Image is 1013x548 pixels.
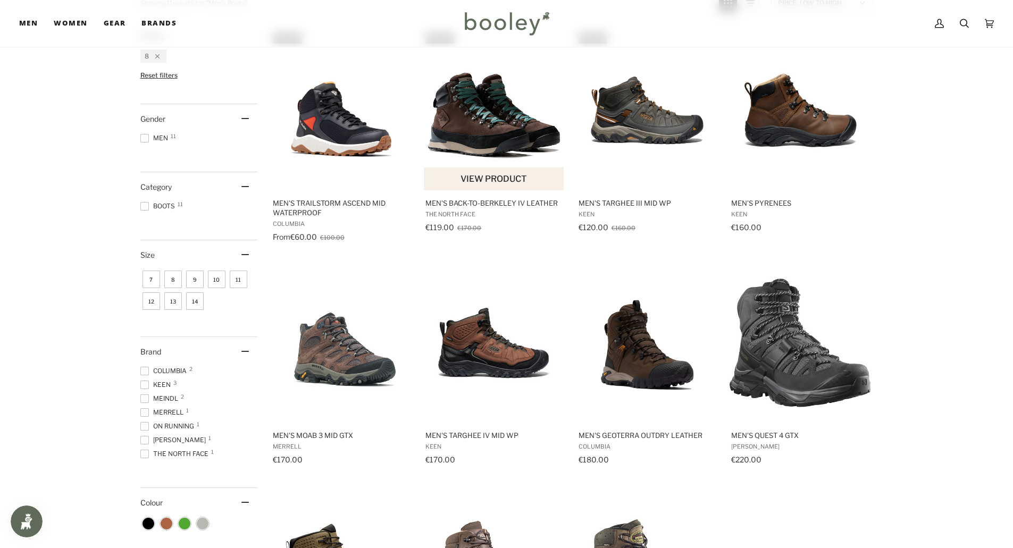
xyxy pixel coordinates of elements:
[731,198,869,208] span: Men's Pyrenees
[186,408,189,413] span: 1
[425,443,563,450] span: Keen
[140,380,174,390] span: Keen
[54,18,87,29] span: Women
[731,443,869,450] span: [PERSON_NAME]
[457,224,481,232] span: €170.00
[140,71,178,79] span: Reset filters
[143,271,160,288] span: Size: 7
[425,223,454,232] span: €119.00
[140,133,171,143] span: Men
[320,234,345,241] span: €100.00
[425,198,563,208] span: Men's Back-to-Berkeley IV Leather
[730,263,870,468] a: Men's Quest 4 GTX
[208,271,225,288] span: Size: 10
[186,271,204,288] span: Size: 9
[424,31,565,245] a: Men's Back-to-Berkeley IV Leather
[271,263,412,468] a: Men's Moab 3 Mid GTX
[579,443,716,450] span: Columbia
[731,210,869,218] span: Keen
[140,394,181,403] span: Meindl
[140,71,257,79] li: Reset filters
[189,366,192,372] span: 2
[273,455,303,464] span: €170.00
[579,223,608,232] span: €120.00
[577,40,718,181] img: Keen Men's Targhee III Mid WP Black Olive / Golden Brown - Booley Galway
[164,292,182,310] span: Size: 13
[579,431,716,440] span: Men's Geoterra Outdry Leather
[141,18,177,29] span: Brands
[731,455,761,464] span: €220.00
[173,380,177,385] span: 3
[273,232,290,241] span: From
[140,449,212,459] span: The North Face
[164,271,182,288] span: Size: 8
[140,182,172,191] span: Category
[143,518,154,529] span: Colour: Black
[143,292,160,310] span: Size: 12
[171,133,176,139] span: 11
[211,449,214,454] span: 1
[579,210,716,218] span: Keen
[424,40,565,181] img: The North Face Men's Back-to-Berkeley IV Leather Demitasse Brown / TNF Black - Booley Galway
[140,435,209,445] span: [PERSON_NAME]
[140,114,165,123] span: Gender
[577,263,718,468] a: Men's Geoterra Outdry Leather
[197,421,199,427] span: 1
[271,31,412,245] a: Men's Trailstorm Ascend Mid Waterproof
[731,431,869,440] span: Men's Quest 4 GTX
[178,201,183,207] span: 11
[579,198,716,208] span: Men's Targhee III Mid WP
[161,518,172,529] span: Colour: Brown
[19,18,38,29] span: Men
[425,455,455,464] span: €170.00
[577,31,718,245] a: Men's Targhee III Mid WP
[424,167,564,190] button: View product
[577,273,718,414] img: Columbia Men's Geoterra Outdry Leather Cordovan / Canyon Sun - Booley Galway
[140,347,161,356] span: Brand
[730,31,870,245] a: Men's Pyrenees
[208,435,211,441] span: 1
[273,220,411,227] span: Columbia
[140,250,155,259] span: Size
[179,518,190,529] span: Colour: Green
[425,210,563,218] span: The North Face
[181,394,184,399] span: 2
[197,518,208,529] span: Colour: Grey
[424,273,565,414] img: Keen Men's Targhee IV Mid WP Bison / Black - Booley Galway
[730,40,870,181] img: Keen Men's Pyrenees Syrup - Booley Galway
[230,271,247,288] span: Size: 11
[271,40,412,181] img: Columbia Men's Trailstorm Ascend Mid Waterproof Black / Super Sonic - Booley Galway
[273,431,411,440] span: Men's Moab 3 Mid GTX
[730,273,870,414] img: Salomon Men's Quest 4 GTX Magnet / Black / Quarry - Booley Galway
[273,198,411,217] span: Men's Trailstorm Ascend Mid Waterproof
[460,8,553,39] img: Booley
[186,292,204,310] span: Size: 14
[145,52,149,60] span: 8
[140,408,187,417] span: Merrell
[273,443,411,450] span: Merrell
[425,431,563,440] span: Men's Targhee IV Mid WP
[11,505,43,537] iframe: Button to open loyalty program pop-up
[731,223,761,232] span: €160.00
[290,232,317,241] span: €60.00
[612,224,635,232] span: €160.00
[140,366,190,376] span: Columbia
[140,421,197,431] span: On Running
[140,498,171,507] span: Colour
[579,455,609,464] span: €180.00
[104,18,126,29] span: Gear
[149,52,160,60] div: Remove filter: 8
[271,273,412,414] img: Merrell Men's Moab 3 Mid GTX Bracken - Booley Galway
[140,201,178,211] span: Boots
[424,263,565,468] a: Men's Targhee IV Mid WP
